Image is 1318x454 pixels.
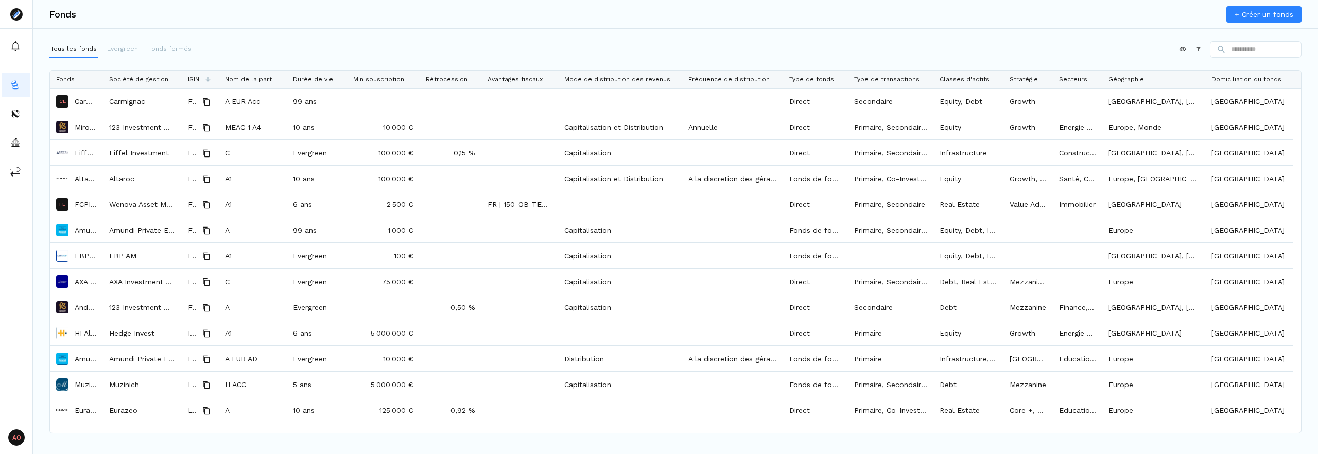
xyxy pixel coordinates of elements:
[56,147,68,159] img: Eiffel Infrastructures Vertes ELTIF
[783,217,848,242] div: Fonds de fonds
[933,346,1003,371] div: Infrastructure, Real Estate
[287,191,347,217] div: 6 ans
[1003,294,1053,320] div: Mezzanine
[2,130,30,155] a: asset-managers
[287,397,347,423] div: 10 ans
[933,397,1003,423] div: Real Estate
[200,199,213,211] button: Copy
[347,269,420,294] div: 75 000 €
[1102,114,1205,139] div: Europe, Monde
[1211,76,1281,83] span: Domiciliation du fonds
[200,379,213,391] button: Copy
[1102,372,1205,397] div: Europe
[347,346,420,371] div: 10 000 €
[103,320,182,345] div: Hedge Invest
[103,191,182,217] div: Wenova Asset Management
[1102,320,1205,345] div: [GEOGRAPHIC_DATA]
[1003,397,1053,423] div: Core +, Value Add
[1102,346,1205,371] div: Europe
[558,114,682,139] div: Capitalisation et Distribution
[103,217,182,242] div: Amundi Private Equity Funds
[688,76,770,83] span: Fréquence de distribution
[75,354,97,364] a: Amundi Realti ELTIF
[783,243,848,268] div: Fonds de fonds
[558,346,682,371] div: Distribution
[75,379,97,390] a: Muzinich European Loans 4 ELTIF
[353,76,404,83] span: Min souscription
[1226,6,1302,23] a: + Créer un fonds
[2,73,30,97] button: funds
[1053,166,1102,191] div: Santé, Consommation
[188,372,196,397] span: LU2373782882
[219,191,287,217] div: A1
[225,76,272,83] span: Nom de la part
[1205,166,1296,191] div: [GEOGRAPHIC_DATA]
[56,353,68,365] img: Amundi Realti ELTIF
[848,423,933,448] div: Primaire, Secondaire, Co-Investissement
[287,320,347,345] div: 6 ans
[783,166,848,191] div: Fonds de fonds
[75,405,97,415] p: Eurazeo European Real Estate II ELTIF Private Fund
[1205,114,1296,139] div: [GEOGRAPHIC_DATA]
[783,372,848,397] div: Fonds de fonds
[848,114,933,139] div: Primaire, Secondaire, Co-Investissement
[103,114,182,139] div: 123 Investment Managers
[188,321,196,346] span: IT0005536930
[682,346,783,371] div: A la discretion des gérants
[783,114,848,139] div: Direct
[293,76,333,83] span: Durée de vie
[188,89,196,114] span: FR0010149302
[188,243,196,269] span: FR001400RTA3
[933,89,1003,114] div: Equity, Debt
[933,294,1003,320] div: Debt
[188,346,196,372] span: LU2185967895
[188,269,196,294] span: FR001400RYB1
[347,423,420,448] div: 10 000 $US
[103,140,182,165] div: Eiffel Investment
[347,217,420,242] div: 1 000 €
[56,301,68,313] img: Andera Dette Privée ELTIF
[848,320,933,345] div: Primaire
[75,251,97,261] p: LBP AM Private Opportunities ELTIF
[682,114,783,139] div: Annuelle
[558,217,682,242] div: Capitalisation
[347,243,420,268] div: 100 €
[75,199,97,209] p: FCPI ELTIF Wenova Transition
[103,89,182,114] div: Carmignac
[219,294,287,320] div: A
[420,294,481,320] div: 0,50 %
[200,327,213,340] button: Copy
[200,173,213,185] button: Copy
[1205,346,1296,371] div: [GEOGRAPHIC_DATA]
[200,405,213,417] button: Copy
[1205,320,1296,345] div: [GEOGRAPHIC_DATA]
[219,89,287,114] div: A EUR Acc
[188,398,196,423] span: LU2423705206
[848,294,933,320] div: Secondaire
[10,80,21,90] img: funds
[558,423,682,448] div: Capitalisation
[103,397,182,423] div: Eurazeo
[933,217,1003,242] div: Equity, Debt, Infrastructure
[200,302,213,314] button: Copy
[848,269,933,294] div: Primaire, Secondaire, Co-Investissement
[783,140,848,165] div: Direct
[8,429,25,446] span: AO
[287,89,347,114] div: 99 ans
[1102,397,1205,423] div: Europe
[1102,243,1205,268] div: [GEOGRAPHIC_DATA], [GEOGRAPHIC_DATA]
[56,250,68,262] img: LBP AM Private Opportunities ELTIF
[147,41,193,58] button: Fonds fermés
[2,159,30,184] button: commissions
[200,353,213,365] button: Copy
[103,243,182,268] div: LBP AM
[219,346,287,371] div: A EUR AD
[50,44,97,54] p: Tous les fonds
[56,327,68,339] img: HI Algebris PMI Innovative ELTIF
[347,166,420,191] div: 100 000 €
[347,140,420,165] div: 100 000 €
[848,372,933,397] div: Primaire, Secondaire, Co-Investissement
[219,166,287,191] div: A1
[109,76,168,83] span: Société de gestion
[933,191,1003,217] div: Real Estate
